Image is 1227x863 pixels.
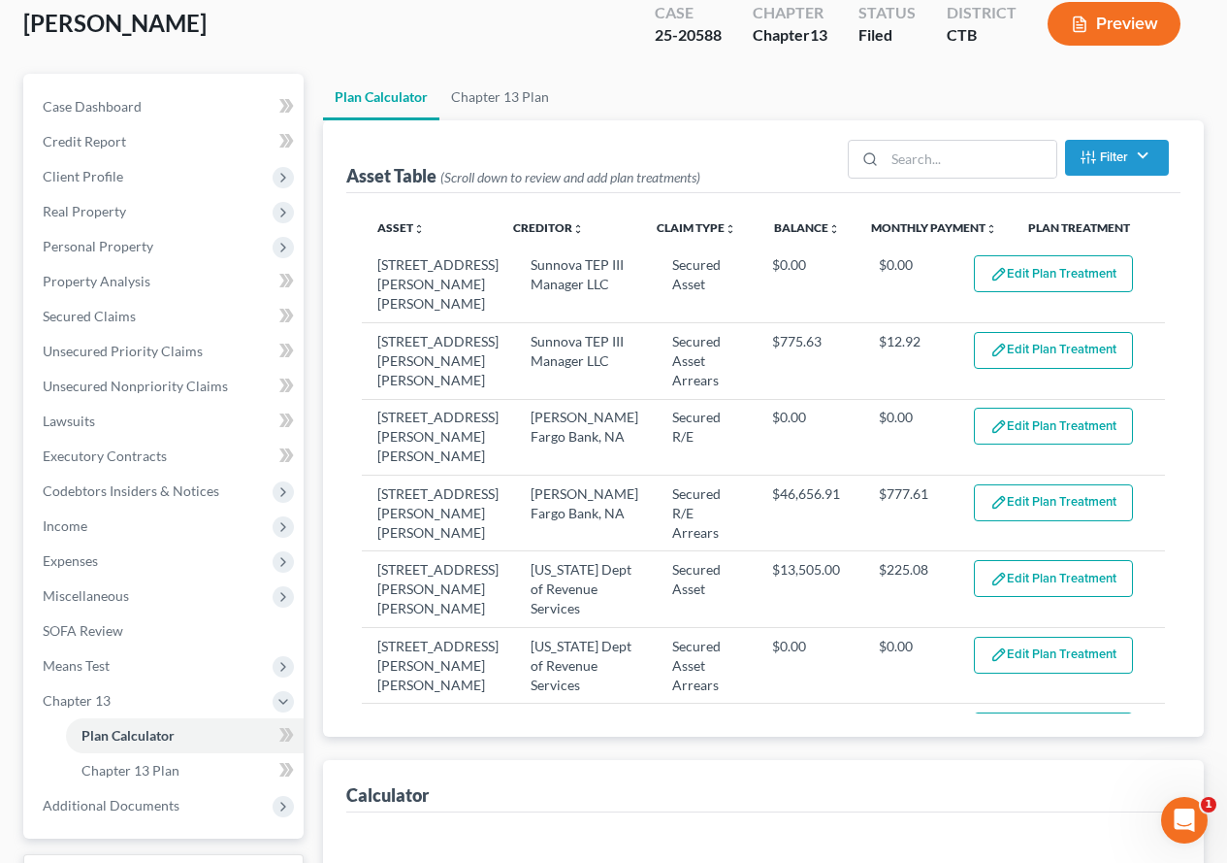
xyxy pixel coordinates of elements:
[31,360,195,372] div: [PERSON_NAME] • 35m ago
[753,2,827,24] div: Chapter
[863,399,958,475] td: $0.00
[55,11,86,42] img: Profile image for Katie
[333,628,364,659] button: Send a message…
[43,98,142,115] span: Case Dashboard
[362,551,515,627] td: [STREET_ADDRESS][PERSON_NAME][PERSON_NAME]
[377,220,425,235] a: Assetunfold_more
[43,168,123,184] span: Client Profile
[27,439,304,474] a: Executory Contracts
[362,627,515,703] td: [STREET_ADDRESS][PERSON_NAME][PERSON_NAME]
[92,636,108,651] button: Upload attachment
[362,323,515,399] td: [STREET_ADDRESS][PERSON_NAME][PERSON_NAME]
[27,404,304,439] a: Lawsuits
[974,255,1133,292] button: Edit Plan Treatment
[774,220,840,235] a: Balanceunfold_more
[43,517,87,534] span: Income
[990,647,1007,663] img: edit-pencil-c1479a1de80d8dea1e2430c2f745a3c6a07e9d7aa2eeffe225670001d78357a8.svg
[43,482,219,499] span: Codebtors Insiders & Notices
[863,323,958,399] td: $12.92
[513,220,584,235] a: Creditorunfold_more
[362,248,515,323] td: [STREET_ADDRESS][PERSON_NAME][PERSON_NAME]
[323,74,439,120] a: Plan Calculator
[947,24,1017,47] div: CTB
[362,476,515,551] td: [STREET_ADDRESS][PERSON_NAME][PERSON_NAME]
[725,223,736,235] i: unfold_more
[655,2,722,24] div: Case
[515,323,657,399] td: Sunnova TEP III Manager LLC
[515,248,657,323] td: Sunnova TEP III Manager LLC
[31,165,276,200] b: 🚨ATTN: [GEOGRAPHIC_DATA] of [US_STATE]
[43,448,167,464] span: Executory Contracts
[990,266,1007,282] img: edit-pencil-c1479a1de80d8dea1e2430c2f745a3c6a07e9d7aa2eeffe225670001d78357a8.svg
[43,552,98,569] span: Expenses
[94,10,220,24] h1: [PERSON_NAME]
[81,727,175,744] span: Plan Calculator
[66,753,304,788] a: Chapter 13 Plan
[27,614,304,648] a: SOFA Review
[1161,797,1208,844] iframe: Intercom live chat
[43,657,110,674] span: Means Test
[990,342,1007,358] img: edit-pencil-c1479a1de80d8dea1e2430c2f745a3c6a07e9d7aa2eeffe225670001d78357a8.svg
[515,476,657,551] td: [PERSON_NAME] Fargo Bank, NA
[27,334,304,369] a: Unsecured Priority Claims
[757,248,863,323] td: $0.00
[985,223,997,235] i: unfold_more
[13,8,49,45] button: go back
[16,152,318,356] div: 🚨ATTN: [GEOGRAPHIC_DATA] of [US_STATE]The court has added a new Credit Counseling Field that we n...
[1065,140,1169,176] button: Filter
[43,797,179,813] span: Additional Documents
[990,571,1007,587] img: edit-pencil-c1479a1de80d8dea1e2430c2f745a3c6a07e9d7aa2eeffe225670001d78357a8.svg
[947,2,1017,24] div: District
[572,223,584,235] i: unfold_more
[304,8,340,45] button: Home
[66,718,304,753] a: Plan Calculator
[974,332,1133,369] button: Edit Plan Treatment
[43,587,129,604] span: Miscellaneous
[27,369,304,404] a: Unsecured Nonpriority Claims
[757,704,863,799] td: $234,151.96
[413,223,425,235] i: unfold_more
[27,264,304,299] a: Property Analysis
[43,308,136,324] span: Secured Claims
[828,223,840,235] i: unfold_more
[657,551,756,627] td: Secured Asset
[43,413,95,429] span: Lawsuits
[990,494,1007,511] img: edit-pencil-c1479a1de80d8dea1e2430c2f745a3c6a07e9d7aa2eeffe225670001d78357a8.svg
[863,704,958,799] td: $1,332.53
[440,169,700,185] span: (Scroll down to review and add plan treatments)
[515,551,657,627] td: [US_STATE] Dept of Revenue Services
[974,713,1133,749] button: Edit Plan Treatment
[27,124,304,159] a: Credit Report
[43,622,123,639] span: SOFA Review
[657,399,756,475] td: Secured R/E
[16,595,371,628] textarea: Message…
[43,343,203,359] span: Unsecured Priority Claims
[657,704,756,799] td: Secured R/E
[43,692,111,709] span: Chapter 13
[27,299,304,334] a: Secured Claims
[974,408,1133,445] button: Edit Plan Treatment
[757,627,863,703] td: $0.00
[43,273,150,289] span: Property Analysis
[31,212,303,345] div: The court has added a new Credit Counseling Field that we need to update upon filing. Please remo...
[515,704,657,799] td: Wilmington Savings Fund Society, FSB, as Trustee
[871,220,997,235] a: Monthly Paymentunfold_more
[23,9,207,37] span: [PERSON_NAME]
[43,378,228,394] span: Unsecured Nonpriority Claims
[94,24,180,44] p: Active 1h ago
[657,248,756,323] td: Secured Asset
[757,399,863,475] td: $0.00
[362,704,515,799] td: [STREET_ADDRESS][PERSON_NAME][PERSON_NAME]
[974,637,1133,674] button: Edit Plan Treatment
[346,783,429,807] div: Calculator
[16,152,372,399] div: Katie says…
[863,248,958,323] td: $0.00
[1201,797,1216,813] span: 1
[974,560,1133,597] button: Edit Plan Treatment
[1048,2,1180,46] button: Preview
[346,164,700,187] div: Asset Table
[657,627,756,703] td: Secured Asset Arrears
[1013,209,1165,248] th: Plan Treatment
[810,25,827,44] span: 13
[863,476,958,551] td: $777.61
